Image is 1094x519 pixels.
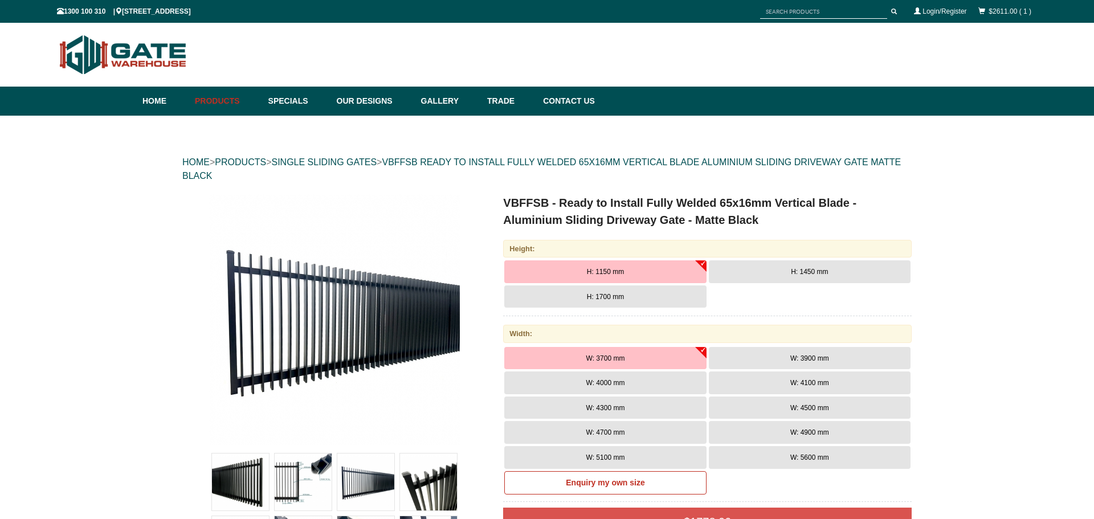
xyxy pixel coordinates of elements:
span: W: 4300 mm [586,404,625,412]
a: SINGLE SLIDING GATES [271,157,377,167]
button: W: 4000 mm [504,371,706,394]
button: W: 3700 mm [504,347,706,370]
input: SEARCH PRODUCTS [760,5,887,19]
a: Our Designs [331,87,415,116]
button: W: 4100 mm [709,371,911,394]
a: Products [189,87,263,116]
a: Trade [481,87,537,116]
button: H: 1700 mm [504,285,706,308]
button: W: 4700 mm [504,421,706,444]
a: VBFFSB - Ready to Install Fully Welded 65x16mm Vertical Blade - Aluminium Sliding Driveway Gate -... [183,194,485,445]
span: W: 4700 mm [586,428,625,436]
img: VBFFSB - Ready to Install Fully Welded 65x16mm Vertical Blade - Aluminium Sliding Driveway Gate -... [400,453,457,510]
span: W: 3900 mm [790,354,829,362]
a: $2611.00 ( 1 ) [989,7,1031,15]
span: W: 4900 mm [790,428,829,436]
img: VBFFSB - Ready to Install Fully Welded 65x16mm Vertical Blade - Aluminium Sliding Driveway Gate -... [212,453,269,510]
button: H: 1450 mm [709,260,911,283]
button: W: 4900 mm [709,421,911,444]
img: Gate Warehouse [57,28,190,81]
img: VBFFSB - Ready to Install Fully Welded 65x16mm Vertical Blade - Aluminium Sliding Driveway Gate -... [337,453,394,510]
button: W: 4300 mm [504,397,706,419]
a: Gallery [415,87,481,116]
div: Width: [503,325,912,342]
a: HOME [182,157,210,167]
span: W: 4000 mm [586,379,625,387]
a: VBFFSB READY TO INSTALL FULLY WELDED 65X16MM VERTICAL BLADE ALUMINIUM SLIDING DRIVEWAY GATE MATTE... [182,157,901,181]
span: H: 1700 mm [587,293,624,301]
img: VBFFSB - Ready to Install Fully Welded 65x16mm Vertical Blade - Aluminium Sliding Driveway Gate -... [209,194,460,445]
span: W: 4100 mm [790,379,829,387]
span: W: 5100 mm [586,453,625,461]
span: 1300 100 310 | [STREET_ADDRESS] [57,7,191,15]
h1: VBFFSB - Ready to Install Fully Welded 65x16mm Vertical Blade - Aluminium Sliding Driveway Gate -... [503,194,912,228]
span: W: 3700 mm [586,354,625,362]
img: VBFFSB - Ready to Install Fully Welded 65x16mm Vertical Blade - Aluminium Sliding Driveway Gate -... [275,453,332,510]
button: W: 3900 mm [709,347,911,370]
span: H: 1150 mm [587,268,624,276]
a: Specials [263,87,331,116]
button: W: 5100 mm [504,446,706,469]
span: W: 4500 mm [790,404,829,412]
div: > > > [182,144,912,194]
b: Enquiry my own size [566,478,644,487]
a: Enquiry my own size [504,471,706,495]
span: H: 1450 mm [791,268,828,276]
a: PRODUCTS [215,157,266,167]
a: Home [142,87,189,116]
button: W: 5600 mm [709,446,911,469]
a: Contact Us [537,87,595,116]
div: Height: [503,240,912,258]
button: H: 1150 mm [504,260,706,283]
a: Login/Register [922,7,966,15]
span: W: 5600 mm [790,453,829,461]
button: W: 4500 mm [709,397,911,419]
